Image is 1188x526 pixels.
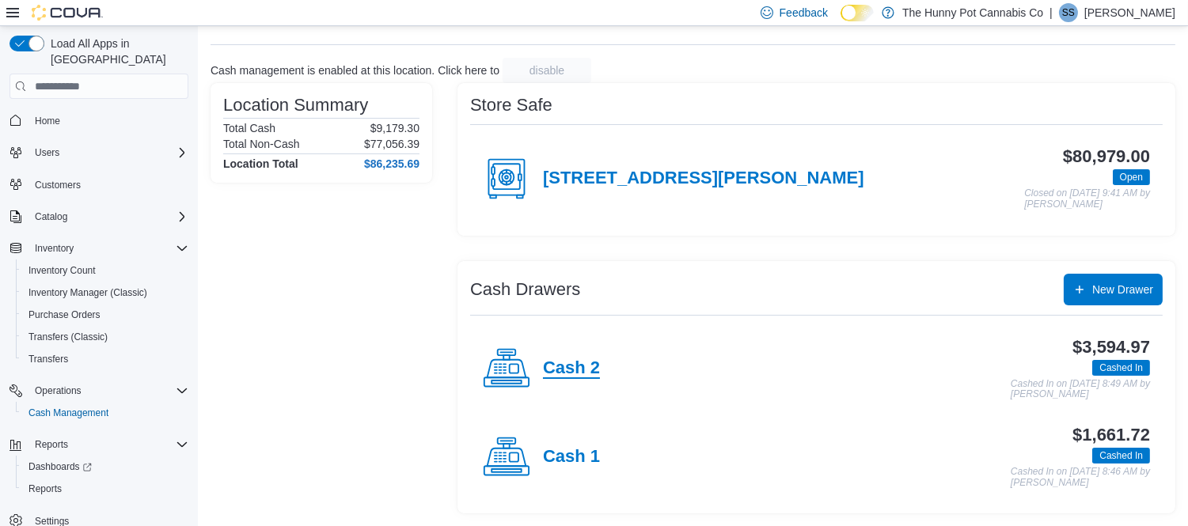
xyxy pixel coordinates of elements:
[3,173,195,196] button: Customers
[22,457,98,476] a: Dashboards
[32,5,103,21] img: Cova
[22,327,114,346] a: Transfers (Classic)
[44,36,188,67] span: Load All Apps in [GEOGRAPHIC_DATA]
[1092,448,1150,464] span: Cashed In
[22,305,107,324] a: Purchase Orders
[28,435,188,454] span: Reports
[1072,426,1150,445] h3: $1,661.72
[28,175,188,195] span: Customers
[28,239,188,258] span: Inventory
[211,64,499,77] p: Cash management is enabled at this location. Click here to
[28,435,74,454] button: Reports
[902,3,1043,22] p: The Hunny Pot Cannabis Co
[22,350,74,369] a: Transfers
[35,146,59,159] span: Users
[1062,3,1075,22] span: SS
[35,210,67,223] span: Catalog
[1011,467,1150,488] p: Cashed In on [DATE] 8:46 AM by [PERSON_NAME]
[543,168,864,189] h4: [STREET_ADDRESS][PERSON_NAME]
[1120,170,1143,184] span: Open
[35,115,60,127] span: Home
[1072,338,1150,357] h3: $3,594.97
[370,122,419,134] p: $9,179.30
[223,96,368,115] h3: Location Summary
[22,305,188,324] span: Purchase Orders
[3,206,195,228] button: Catalog
[3,433,195,456] button: Reports
[543,358,600,379] h4: Cash 2
[1011,379,1150,400] p: Cashed In on [DATE] 8:49 AM by [PERSON_NAME]
[28,308,101,321] span: Purchase Orders
[3,108,195,131] button: Home
[223,157,298,170] h4: Location Total
[1049,3,1053,22] p: |
[35,242,74,255] span: Inventory
[3,237,195,259] button: Inventory
[1092,282,1153,297] span: New Drawer
[1063,147,1150,166] h3: $80,979.00
[503,58,591,83] button: disable
[35,179,81,191] span: Customers
[780,5,828,21] span: Feedback
[22,283,188,302] span: Inventory Manager (Classic)
[28,207,74,226] button: Catalog
[16,402,195,424] button: Cash Management
[22,479,68,498] a: Reports
[28,110,188,130] span: Home
[35,384,82,397] span: Operations
[28,176,87,195] a: Customers
[28,207,188,226] span: Catalog
[543,447,600,467] h4: Cash 1
[16,282,195,304] button: Inventory Manager (Classic)
[22,479,188,498] span: Reports
[28,381,188,400] span: Operations
[22,327,188,346] span: Transfers (Classic)
[1059,3,1078,22] div: Suzi Strand
[3,380,195,402] button: Operations
[28,264,96,277] span: Inventory Count
[28,286,147,299] span: Inventory Manager (Classic)
[1113,169,1150,185] span: Open
[1084,3,1175,22] p: [PERSON_NAME]
[16,456,195,478] a: Dashboards
[22,350,188,369] span: Transfers
[28,407,108,419] span: Cash Management
[28,482,62,495] span: Reports
[1099,361,1143,375] span: Cashed In
[223,122,275,134] h6: Total Cash
[22,403,188,422] span: Cash Management
[28,112,66,131] a: Home
[470,96,552,115] h3: Store Safe
[22,403,115,422] a: Cash Management
[16,304,195,326] button: Purchase Orders
[28,143,188,162] span: Users
[841,5,874,21] input: Dark Mode
[28,381,88,400] button: Operations
[1064,274,1163,305] button: New Drawer
[1024,188,1150,210] p: Closed on [DATE] 9:41 AM by [PERSON_NAME]
[28,353,68,365] span: Transfers
[364,138,419,150] p: $77,056.39
[22,261,102,280] a: Inventory Count
[364,157,419,170] h4: $86,235.69
[1099,448,1143,463] span: Cashed In
[28,143,66,162] button: Users
[529,62,564,78] span: disable
[1092,360,1150,376] span: Cashed In
[28,239,80,258] button: Inventory
[16,326,195,348] button: Transfers (Classic)
[28,331,108,343] span: Transfers (Classic)
[470,280,580,299] h3: Cash Drawers
[22,283,154,302] a: Inventory Manager (Classic)
[223,138,300,150] h6: Total Non-Cash
[22,457,188,476] span: Dashboards
[22,261,188,280] span: Inventory Count
[16,259,195,282] button: Inventory Count
[16,348,195,370] button: Transfers
[3,142,195,164] button: Users
[16,478,195,500] button: Reports
[35,438,68,451] span: Reports
[28,460,92,473] span: Dashboards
